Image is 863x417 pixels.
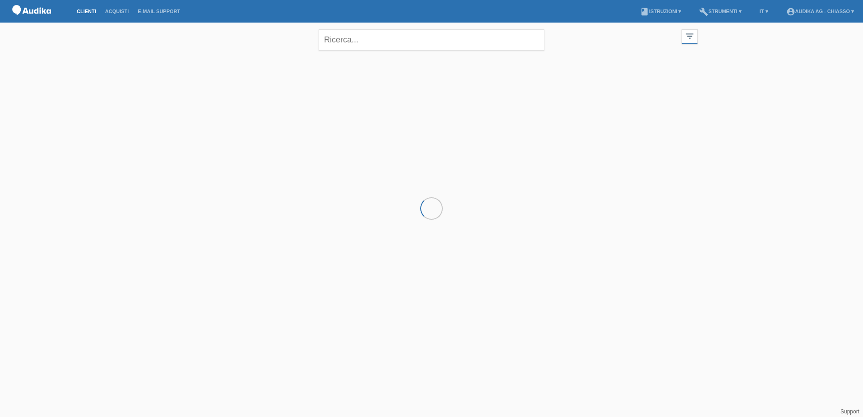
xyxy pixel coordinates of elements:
[9,18,54,24] a: POS — MF Group
[636,9,686,14] a: bookIstruzioni ▾
[319,29,544,51] input: Ricerca...
[786,7,795,16] i: account_circle
[133,9,185,14] a: E-mail Support
[685,31,695,41] i: filter_list
[782,9,858,14] a: account_circleAudika AG - Chiasso ▾
[695,9,746,14] a: buildStrumenti ▾
[101,9,134,14] a: Acquisti
[840,408,859,415] a: Support
[72,9,101,14] a: Clienti
[755,9,773,14] a: IT ▾
[640,7,649,16] i: book
[699,7,708,16] i: build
